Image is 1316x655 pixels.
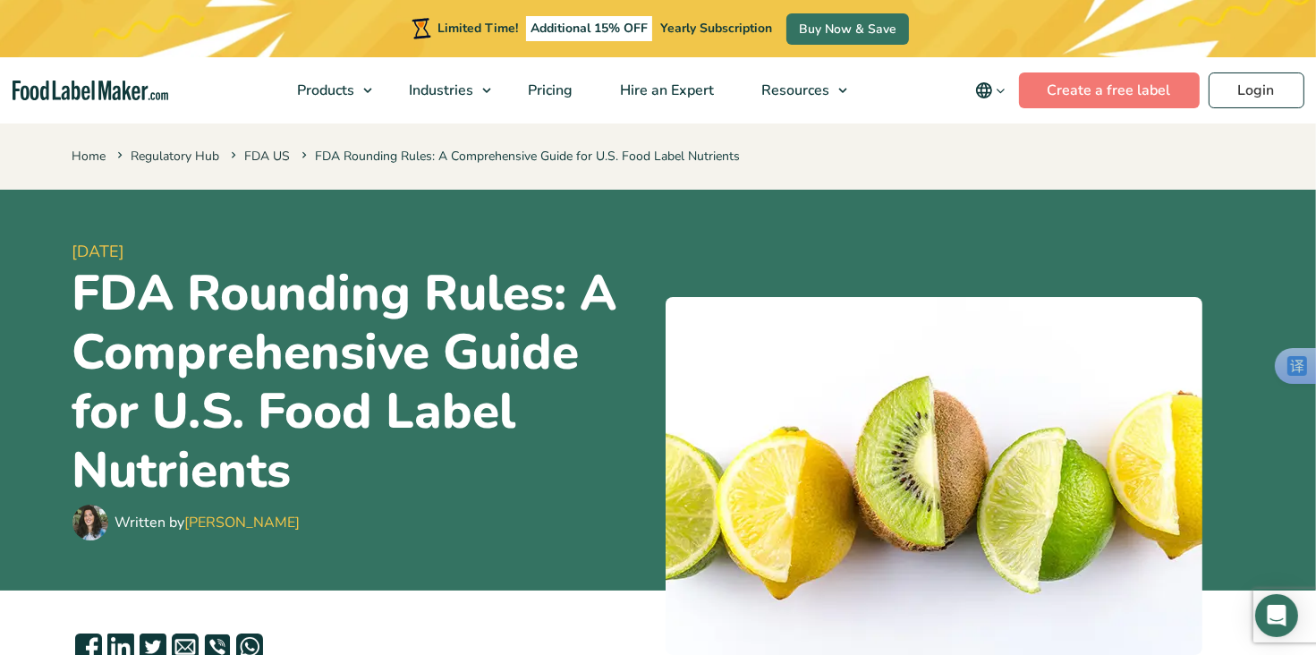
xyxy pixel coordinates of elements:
[245,148,291,165] a: FDA US
[738,57,856,123] a: Resources
[522,81,574,100] span: Pricing
[72,264,651,500] h1: FDA Rounding Rules: A Comprehensive Guide for U.S. Food Label Nutrients
[72,505,108,540] img: Maria Abi Hanna - Food Label Maker
[437,20,518,37] span: Limited Time!
[526,16,652,41] span: Additional 15% OFF
[292,81,356,100] span: Products
[756,81,831,100] span: Resources
[299,148,741,165] span: FDA Rounding Rules: A Comprehensive Guide for U.S. Food Label Nutrients
[403,81,475,100] span: Industries
[185,513,301,532] a: [PERSON_NAME]
[615,81,716,100] span: Hire an Expert
[72,240,651,264] span: [DATE]
[115,512,301,533] div: Written by
[72,148,106,165] a: Home
[132,148,220,165] a: Regulatory Hub
[1209,72,1304,108] a: Login
[786,13,909,45] a: Buy Now & Save
[660,20,772,37] span: Yearly Subscription
[1019,72,1200,108] a: Create a free label
[505,57,592,123] a: Pricing
[1255,594,1298,637] div: Open Intercom Messenger
[274,57,381,123] a: Products
[597,57,734,123] a: Hire an Expert
[386,57,500,123] a: Industries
